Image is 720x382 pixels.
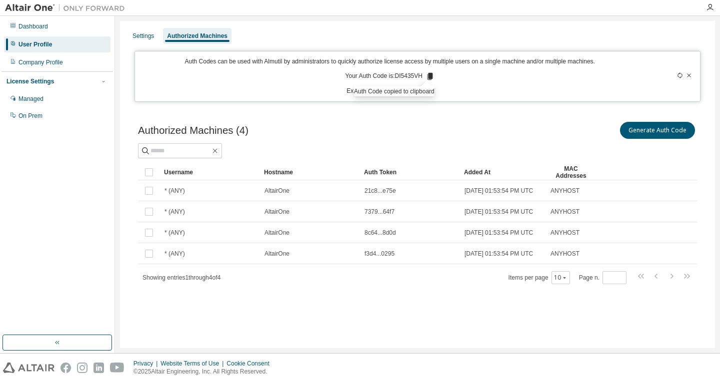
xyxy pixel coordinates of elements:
span: f3d4...0295 [364,250,394,258]
span: Page n. [579,271,626,284]
img: altair_logo.svg [3,363,54,373]
span: ANYHOST [550,187,579,195]
span: Showing entries 1 through 4 of 4 [142,274,220,281]
div: License Settings [6,77,54,85]
div: Managed [18,95,43,103]
span: [DATE] 01:53:54 PM UTC [464,229,533,237]
span: AltairOne [264,208,289,216]
span: [DATE] 01:53:54 PM UTC [464,208,533,216]
img: instagram.svg [77,363,87,373]
div: MAC Addresses [550,164,592,180]
span: [DATE] 01:53:54 PM UTC [464,250,533,258]
span: AltairOne [264,229,289,237]
span: 7379...64f7 [364,208,394,216]
button: Generate Auth Code [620,122,695,139]
div: Privacy [133,360,160,368]
div: Company Profile [18,58,63,66]
span: Authorized Machines (4) [138,125,248,136]
div: Settings [132,32,154,40]
div: Dashboard [18,22,48,30]
span: ANYHOST [550,208,579,216]
div: Username [164,164,256,180]
img: facebook.svg [60,363,71,373]
span: * (ANY) [164,250,185,258]
span: AltairOne [264,250,289,258]
p: © 2025 Altair Engineering, Inc. All Rights Reserved. [133,368,275,376]
div: Auth Code copied to clipboard [354,86,434,96]
div: Auth Token [364,164,456,180]
span: * (ANY) [164,208,185,216]
div: Website Terms of Use [160,360,226,368]
span: * (ANY) [164,187,185,195]
span: 8c64...8d0d [364,229,396,237]
span: [DATE] 01:53:54 PM UTC [464,187,533,195]
p: Auth Codes can be used with Almutil by administrators to quickly authorize license access by mult... [141,57,638,66]
button: 10 [554,274,567,282]
div: Hostname [264,164,356,180]
span: * (ANY) [164,229,185,237]
div: Authorized Machines [167,32,227,40]
span: ANYHOST [550,250,579,258]
span: Items per page [508,271,570,284]
span: AltairOne [264,187,289,195]
p: Your Auth Code is: DI5435VH [345,72,434,81]
div: Cookie Consent [226,360,275,368]
span: 21c8...e75e [364,187,396,195]
span: ANYHOST [550,229,579,237]
div: On Prem [18,112,42,120]
div: Added At [464,164,542,180]
p: Expires in 14 minutes, 46 seconds [141,87,638,95]
img: Altair One [5,3,130,13]
div: User Profile [18,40,52,48]
img: youtube.svg [110,363,124,373]
img: linkedin.svg [93,363,104,373]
